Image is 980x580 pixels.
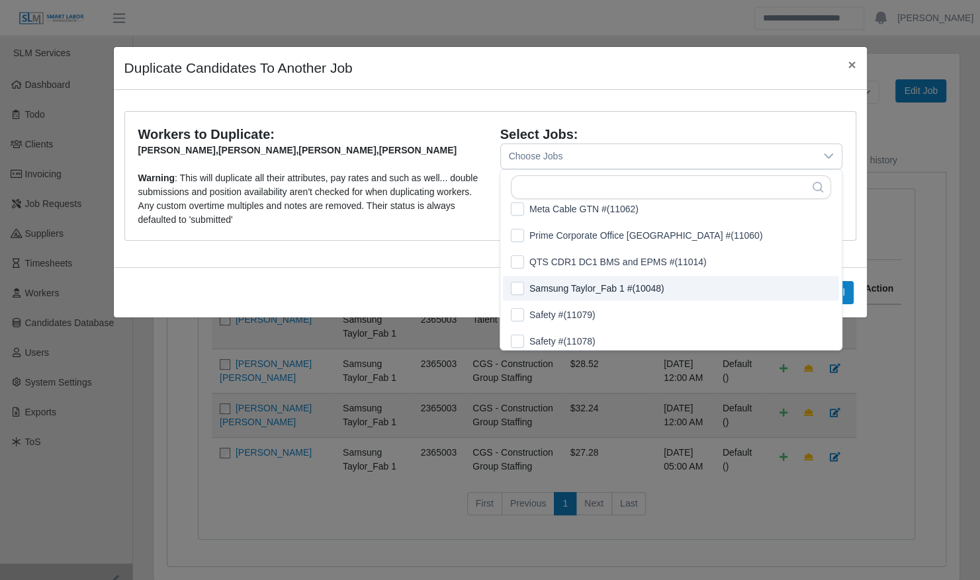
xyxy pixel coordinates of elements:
li: Prime Corporate Office Dallas [503,223,839,248]
div: Prime Corporate Office [GEOGRAPHIC_DATA] #(11060) [529,228,762,242]
span: [PERSON_NAME] [298,145,379,155]
h4: Duplicate Candidates To Another Job [124,58,353,79]
div: Samsung Taylor_Fab 1 #(10048) [529,281,664,295]
div: Safety #(11079) [529,308,596,321]
li: Safety [503,302,839,327]
span: , [296,145,298,155]
li: Meta Cable GTN [503,196,839,222]
div: QTS CDR1 DC1 BMS and EPMS #(11014) [529,255,707,269]
span: [PERSON_NAME] [379,145,457,155]
div: Select Jobs: [500,125,842,144]
span: , [216,145,218,155]
span: , [377,145,379,155]
div: Meta Cable GTN #(11062) [529,202,639,216]
li: QTS CDR1 DC1 BMS and EPMS [503,249,839,274]
span: [PERSON_NAME] [218,145,298,155]
div: Choose Jobs [501,144,815,169]
li: Safety [503,329,839,354]
div: : This will duplicate all their attributes, pay rates and such as well... double submissions and ... [138,157,480,227]
b: Warning [138,173,175,183]
ul: Option List [500,141,842,462]
span: [PERSON_NAME] [138,145,218,155]
span: × [848,57,856,72]
div: Safety #(11078) [529,334,596,348]
button: Close [837,47,866,82]
div: Workers to Duplicate: [138,125,480,144]
li: Samsung Taylor_Fab 1 [503,276,839,301]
